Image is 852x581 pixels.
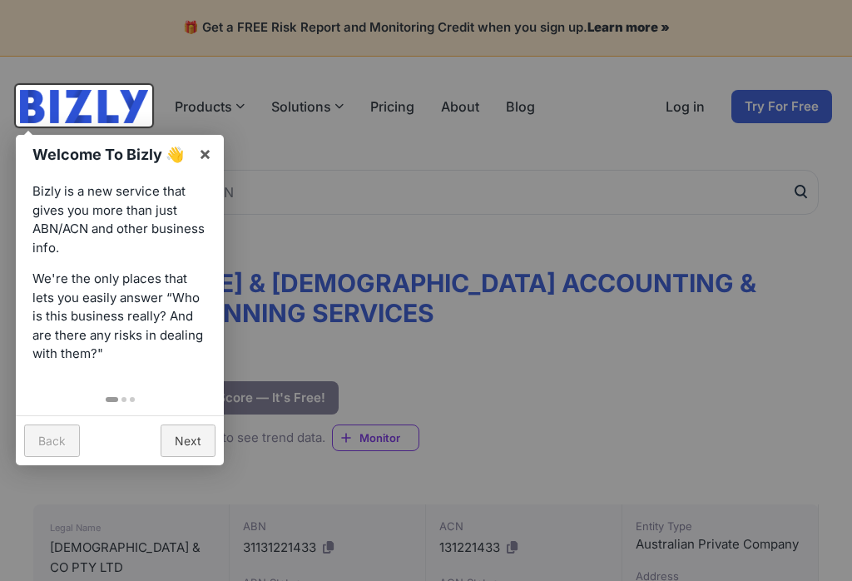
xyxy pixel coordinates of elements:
p: Bizly is a new service that gives you more than just ABN/ACN and other business info. [32,182,207,257]
a: Next [161,425,215,457]
a: Back [24,425,80,457]
h1: Welcome To Bizly 👋 [32,143,190,166]
a: × [186,135,224,172]
p: We're the only places that lets you easily answer “Who is this business really? And are there any... [32,270,207,364]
